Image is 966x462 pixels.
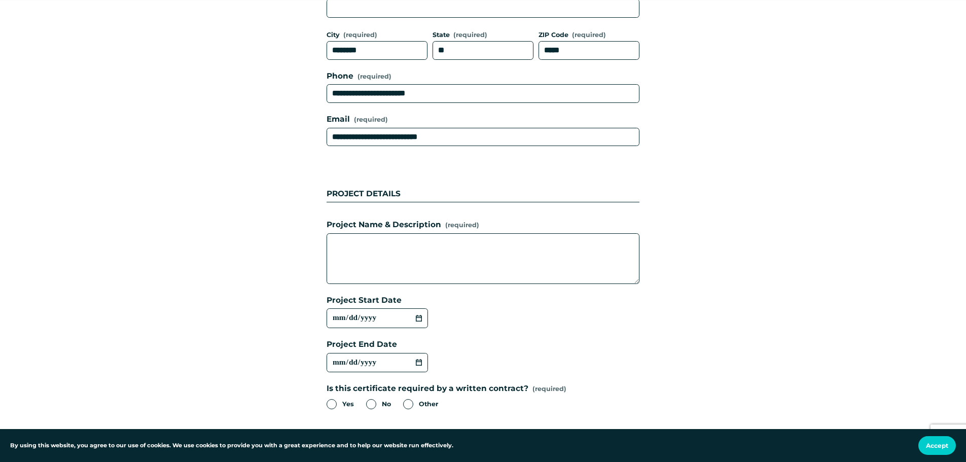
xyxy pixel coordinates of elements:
input: City [327,41,427,60]
div: State [433,30,533,41]
span: (required) [453,32,487,39]
span: (required) [343,32,377,39]
div: ZIP Code [539,30,639,41]
div: PROJECT DETAILS [327,162,639,202]
span: Phone [327,70,353,83]
input: State [433,41,533,60]
input: ZIP Code [539,41,639,60]
span: Project End Date [327,338,397,351]
span: Accept [926,442,948,449]
span: (required) [572,32,606,39]
span: Is this certificate required by a written contract? [327,382,528,395]
span: Project Name & Description [327,219,441,231]
span: (required) [354,115,388,125]
div: City [327,30,427,41]
button: Accept [918,436,956,455]
span: (required) [357,74,391,80]
span: Project Start Date [327,294,402,307]
span: (required) [445,220,479,230]
span: (required) [532,384,566,394]
p: By using this website, you agree to our use of cookies. We use cookies to provide you with a grea... [10,441,453,450]
span: Email [327,113,350,126]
